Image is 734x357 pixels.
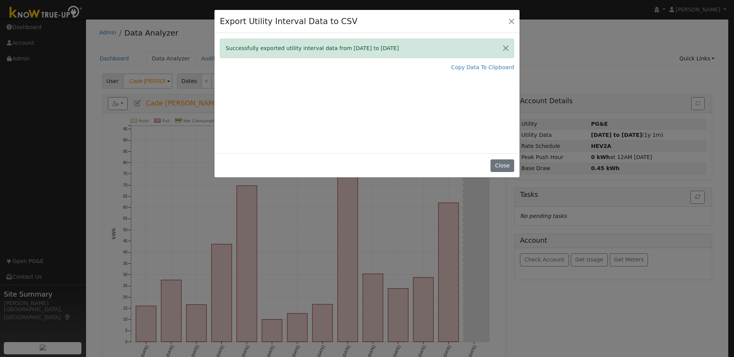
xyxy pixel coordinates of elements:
[220,39,514,58] div: Successfully exported utility interval data from [DATE] to [DATE]
[220,15,357,28] h4: Export Utility Interval Data to CSV
[498,39,514,58] button: Close
[506,16,517,26] button: Close
[451,63,514,71] a: Copy Data To Clipboard
[490,159,514,172] button: Close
